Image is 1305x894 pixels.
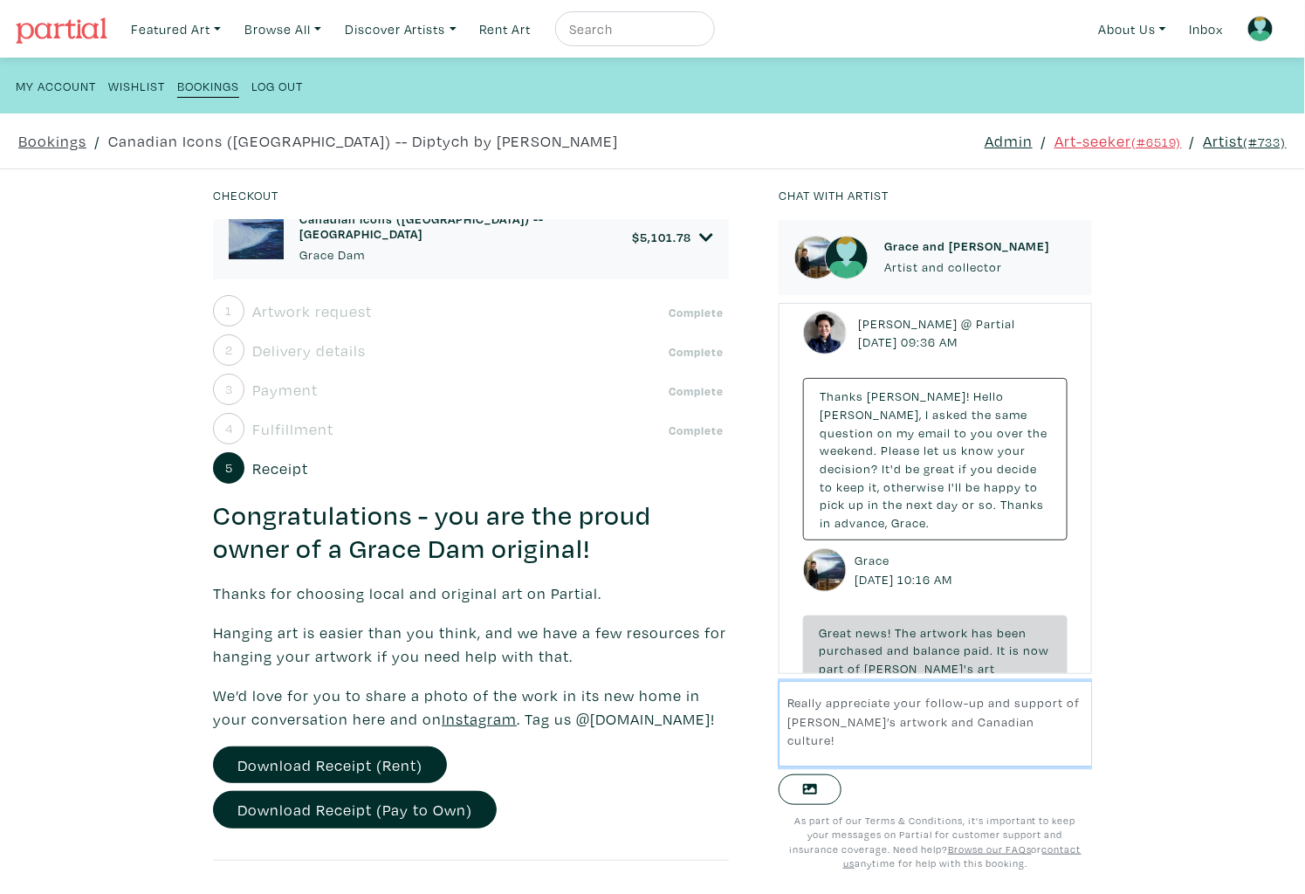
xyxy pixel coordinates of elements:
[995,406,1027,423] span: same
[794,236,838,279] img: phpThumb.php
[998,442,1026,458] span: your
[18,129,86,153] a: Bookings
[883,496,903,512] span: the
[664,342,729,360] span: Complete
[972,624,993,641] span: has
[213,499,729,566] h3: Congratulations - you are the proud owner of a Grace Dam original!
[252,457,308,480] span: Receipt
[1204,129,1287,153] a: Artist(#733)
[997,624,1027,641] span: been
[848,660,861,677] span: of
[925,406,929,423] span: I
[961,442,994,458] span: know
[252,417,333,441] span: Fulfillment
[299,245,632,265] p: Grace Dam
[213,684,729,731] p: We’d love for you to share a photo of the work in its new home in your conversation here and on ....
[225,423,233,435] small: 4
[819,642,883,658] span: purchased
[932,406,968,423] span: asked
[1023,642,1049,658] span: now
[123,11,229,47] a: Featured Art
[855,624,891,641] span: news!
[973,388,1004,404] span: Hello
[177,73,239,98] a: Bookings
[632,230,691,244] h6: $
[213,187,278,203] small: Checkout
[820,496,845,512] span: pick
[1054,129,1182,153] a: Art-seeker(#6519)
[819,624,852,641] span: Great
[924,460,955,477] span: great
[906,496,933,512] span: next
[868,496,879,512] span: in
[835,514,888,531] span: advance,
[913,642,960,658] span: balance
[1009,642,1020,658] span: is
[965,478,980,495] span: be
[855,314,1016,352] small: [PERSON_NAME] @ Partial [DATE] 09:36 AM
[108,78,165,94] small: Wishlist
[972,406,992,423] span: the
[251,78,303,94] small: Log Out
[567,18,698,40] input: Search
[820,460,878,477] span: decision?
[943,442,958,458] span: us
[16,78,96,94] small: My Account
[1090,11,1174,47] a: About Us
[848,496,864,512] span: up
[252,299,372,323] span: Artwork request
[864,660,974,677] span: [PERSON_NAME]'s
[948,842,1032,856] a: Browse our FAQs
[664,382,729,399] span: Complete
[664,421,729,438] span: Complete
[779,187,889,203] small: Chat with artist
[948,478,962,495] span: I'll
[337,11,464,47] a: Discover Artists
[883,478,944,495] span: otherwise
[819,660,844,677] span: part
[843,842,1082,870] a: contact us
[869,478,880,495] span: it,
[225,305,232,317] small: 1
[472,11,539,47] a: Rent Art
[997,642,1006,658] span: It
[971,460,993,477] span: you
[225,344,233,356] small: 2
[252,378,318,402] span: Payment
[820,406,922,423] span: [PERSON_NAME],
[1041,129,1047,153] span: /
[867,388,970,404] span: [PERSON_NAME]!
[1000,496,1044,512] span: Thanks
[962,496,975,512] span: or
[789,814,1082,870] small: As part of our Terms & Conditions, it's important to keep your messages on Partial for customer s...
[985,129,1033,153] a: Admin
[882,460,902,477] span: It'd
[896,424,915,441] span: my
[108,129,618,153] a: Canadian Icons ([GEOGRAPHIC_DATA]) -- Diptych by [PERSON_NAME]
[997,460,1037,477] span: decide
[954,424,967,441] span: to
[820,424,874,441] span: question
[918,424,951,441] span: email
[1247,16,1274,42] img: avatar.png
[299,211,632,265] a: Canadian Icons ([GEOGRAPHIC_DATA]) -- [GEOGRAPHIC_DATA] Grace Dam
[891,514,930,531] span: Grace.
[16,73,96,97] a: My Account
[225,462,233,474] small: 5
[1025,478,1038,495] span: to
[252,339,366,362] span: Delivery details
[884,258,1049,277] p: Artist and collector
[251,73,303,97] a: Log Out
[905,460,920,477] span: be
[887,642,910,658] span: and
[978,660,995,677] span: art
[1244,134,1287,150] small: (#733)
[958,460,967,477] span: if
[299,211,632,242] h6: Canadian Icons ([GEOGRAPHIC_DATA]) -- [GEOGRAPHIC_DATA]
[229,216,284,259] img: phpThumb.php
[213,621,729,668] p: Hanging art is easier than you think, and we have a few resources for hanging your artwork if you...
[820,442,877,458] span: weekend.
[442,709,517,729] a: Instagram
